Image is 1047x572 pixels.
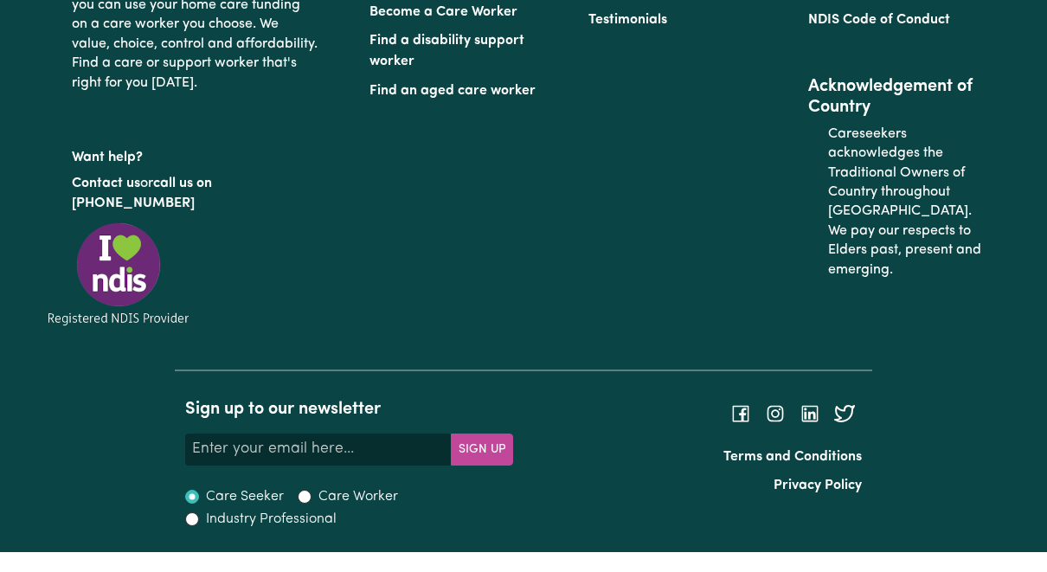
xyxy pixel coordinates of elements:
[451,434,513,465] button: Subscribe
[369,34,524,68] a: Find a disability support worker
[765,407,786,421] a: Follow Careseekers on Instagram
[41,220,196,328] img: Registered NDIS provider
[318,486,398,507] label: Care Worker
[206,486,284,507] label: Care Seeker
[72,177,140,190] a: Contact us
[185,434,452,465] input: Enter your email here...
[72,177,212,209] a: call us on [PHONE_NUMBER]
[808,76,1006,118] h2: Acknowledgement of Country
[774,479,862,492] a: Privacy Policy
[185,399,513,420] h2: Sign up to our newsletter
[206,509,337,530] label: Industry Professional
[730,407,751,421] a: Follow Careseekers on Facebook
[369,5,517,19] a: Become a Care Worker
[72,141,318,167] p: Want help?
[800,407,820,421] a: Follow Careseekers on LinkedIn
[828,118,986,286] p: Careseekers acknowledges the Traditional Owners of Country throughout [GEOGRAPHIC_DATA]. We pay o...
[834,407,855,421] a: Follow Careseekers on Twitter
[723,450,862,464] a: Terms and Conditions
[588,13,667,27] a: Testimonials
[808,13,950,27] a: NDIS Code of Conduct
[72,167,318,220] p: or
[369,84,536,98] a: Find an aged care worker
